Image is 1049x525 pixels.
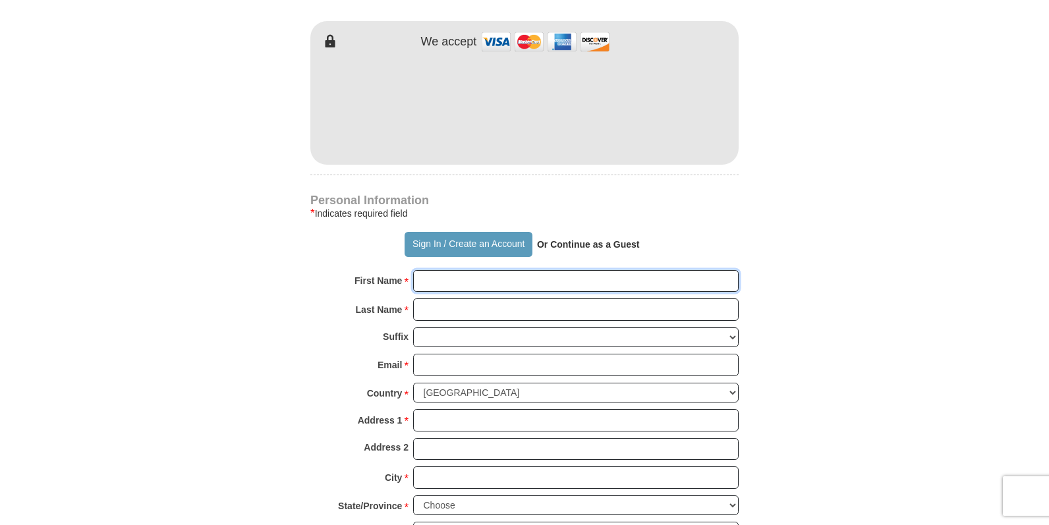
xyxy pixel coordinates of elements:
img: credit cards accepted [480,28,611,56]
strong: Or Continue as a Guest [537,239,640,250]
strong: First Name [354,271,402,290]
strong: State/Province [338,497,402,515]
strong: Address 2 [364,438,409,456]
strong: Last Name [356,300,403,319]
div: Indicates required field [310,206,739,221]
strong: Suffix [383,327,409,346]
strong: City [385,468,402,487]
button: Sign In / Create an Account [405,232,532,257]
strong: Address 1 [358,411,403,429]
h4: We accept [421,35,477,49]
strong: Country [367,384,403,402]
h4: Personal Information [310,195,739,206]
strong: Email [378,356,402,374]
